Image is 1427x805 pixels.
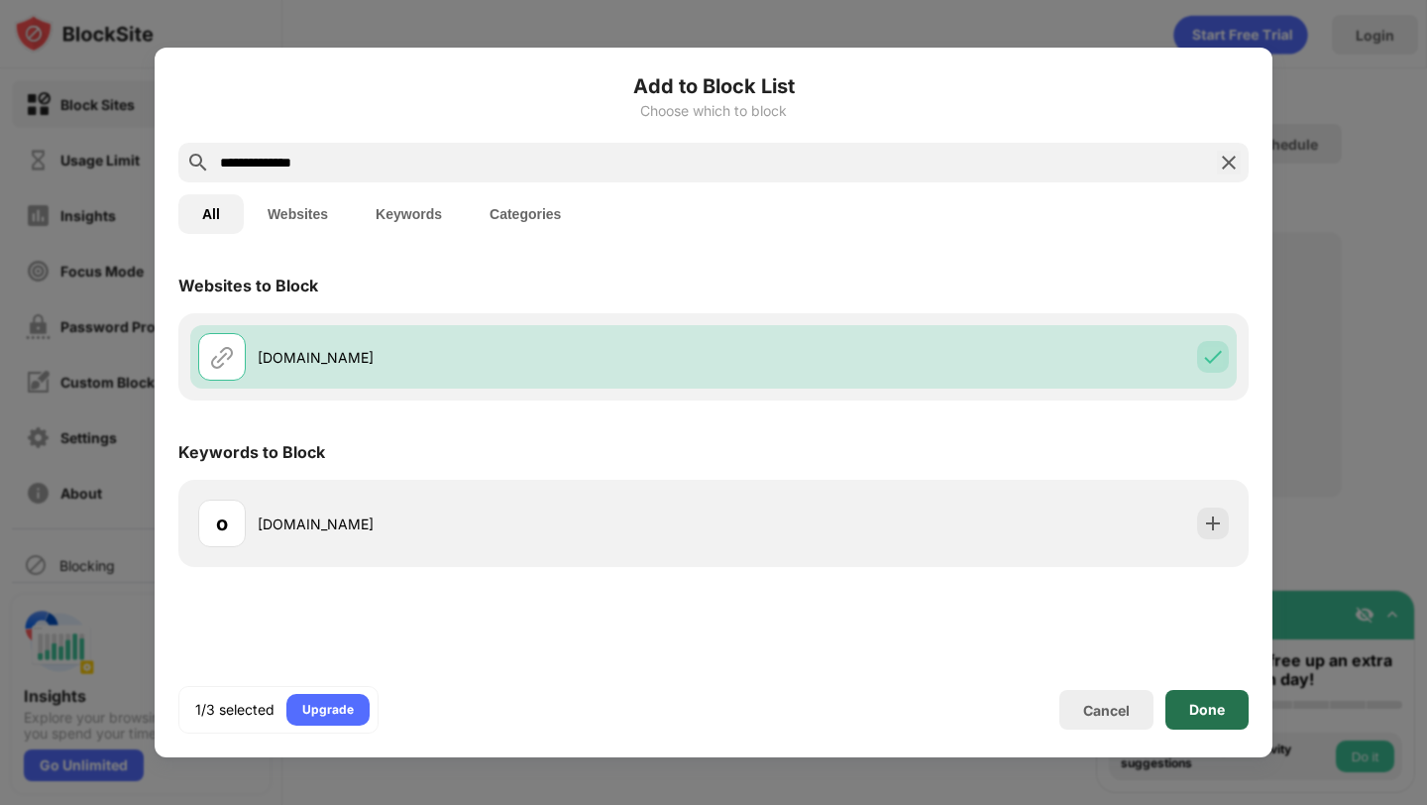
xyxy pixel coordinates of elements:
div: Keywords to Block [178,442,325,462]
div: Choose which to block [178,103,1249,119]
div: o [216,509,228,538]
img: url.svg [210,345,234,369]
button: All [178,194,244,234]
div: Done [1189,702,1225,718]
div: Websites to Block [178,276,318,295]
button: Keywords [352,194,466,234]
button: Categories [466,194,585,234]
img: search-close [1217,151,1241,174]
button: Websites [244,194,352,234]
div: [DOMAIN_NAME] [258,514,713,534]
h6: Add to Block List [178,71,1249,101]
div: Upgrade [302,700,354,720]
img: search.svg [186,151,210,174]
div: Cancel [1083,702,1130,719]
div: 1/3 selected [195,700,274,720]
div: [DOMAIN_NAME] [258,347,713,368]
